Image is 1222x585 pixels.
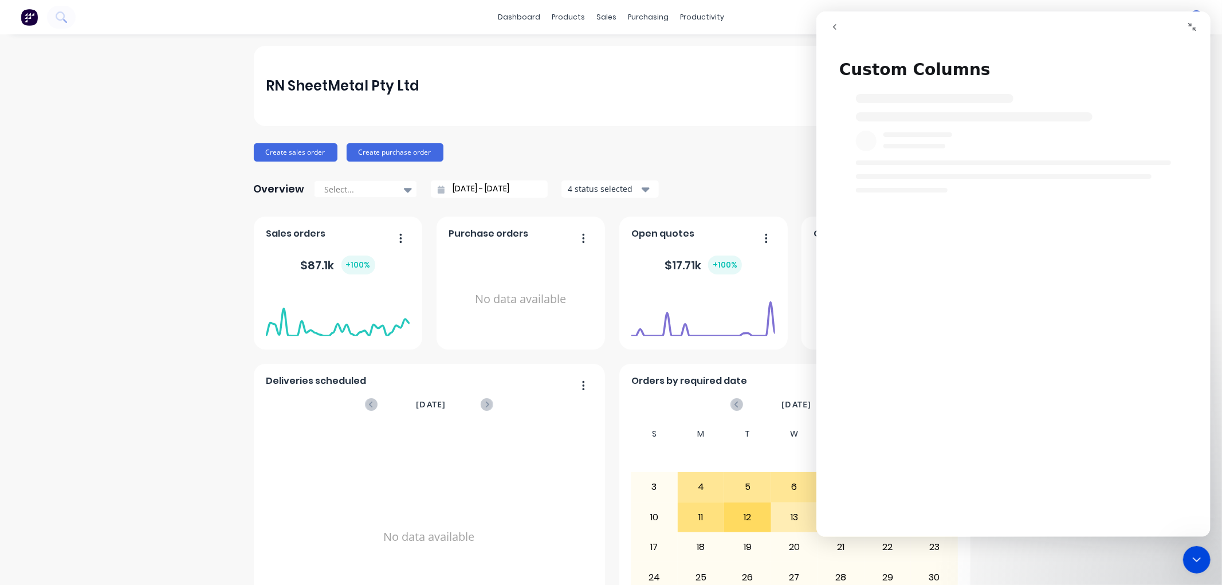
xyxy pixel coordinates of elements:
[865,533,911,562] div: 22
[631,473,677,501] div: 3
[546,9,591,26] div: products
[911,533,957,562] div: 23
[725,503,771,532] div: 12
[416,398,446,411] span: [DATE]
[724,426,771,442] div: T
[266,227,325,241] span: Sales orders
[449,227,528,241] span: Purchase orders
[21,9,38,26] img: Factory
[772,473,818,501] div: 6
[816,11,1211,537] iframe: Intercom live chat
[622,9,674,26] div: purchasing
[341,256,375,274] div: + 100 %
[678,503,724,532] div: 11
[631,533,677,562] div: 17
[301,256,375,274] div: $ 87.1k
[665,256,742,274] div: $ 17.71k
[449,245,592,354] div: No data available
[1089,9,1131,26] div: settings
[708,256,742,274] div: + 100 %
[254,178,305,201] div: Overview
[631,227,694,241] span: Open quotes
[818,533,864,562] div: 21
[266,374,366,388] span: Deliveries scheduled
[678,533,724,562] div: 18
[492,9,546,26] a: dashboard
[678,473,724,501] div: 4
[254,143,337,162] button: Create sales order
[631,426,678,442] div: S
[568,183,640,195] div: 4 status selected
[814,227,894,241] span: Orders by status
[725,473,771,501] div: 5
[631,503,677,532] div: 10
[266,74,419,97] div: RN SheetMetal Pty Ltd
[725,533,771,562] div: 19
[674,9,730,26] div: productivity
[1183,546,1211,574] iframe: Intercom live chat
[772,533,818,562] div: 20
[772,503,818,532] div: 13
[347,143,443,162] button: Create purchase order
[771,426,818,442] div: W
[591,9,622,26] div: sales
[781,398,811,411] span: [DATE]
[678,426,725,442] div: M
[561,180,659,198] button: 4 status selected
